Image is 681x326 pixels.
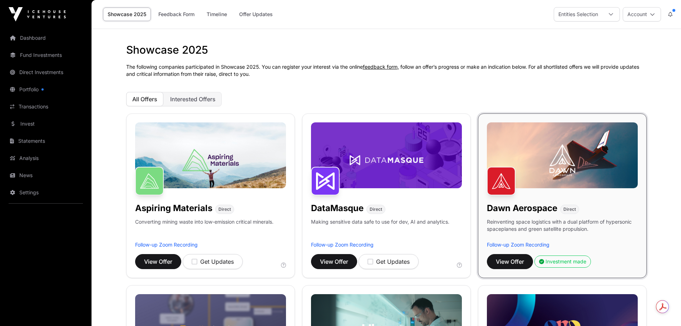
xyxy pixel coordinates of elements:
[320,257,348,266] span: View Offer
[126,43,647,56] h1: Showcase 2025
[6,133,86,149] a: Statements
[9,7,66,21] img: Icehouse Ventures Logo
[311,167,340,195] img: DataMasque
[135,254,181,269] button: View Offer
[487,242,549,248] a: Follow-up Zoom Recording
[6,99,86,115] a: Transactions
[311,218,449,241] p: Making sensitive data safe to use for dev, AI and analytics.
[170,96,216,103] span: Interested Offers
[311,203,364,214] h1: DataMasque
[563,206,576,212] span: Direct
[487,122,638,188] img: Dawn-Banner.jpg
[370,206,382,212] span: Direct
[6,64,86,80] a: Direct Investments
[144,257,172,266] span: View Offer
[645,292,681,326] iframe: Chat Widget
[534,256,591,268] button: Investment made
[6,167,86,183] a: News
[154,8,199,21] a: Feedback Form
[363,64,398,70] a: feedback form
[6,116,86,132] a: Invest
[6,185,86,200] a: Settings
[496,257,524,266] span: View Offer
[359,254,419,269] button: Get Updates
[192,257,234,266] div: Get Updates
[554,8,602,21] div: Entities Selection
[164,92,222,106] button: Interested Offers
[103,8,151,21] a: Showcase 2025
[135,122,286,188] img: Aspiring-Banner.jpg
[132,96,157,103] span: All Offers
[218,206,231,212] span: Direct
[135,242,198,248] a: Follow-up Zoom Recording
[183,254,243,269] button: Get Updates
[135,203,212,214] h1: Aspiring Materials
[311,242,374,248] a: Follow-up Zoom Recording
[135,218,273,241] p: Converting mining waste into low-emission critical minerals.
[487,254,533,269] button: View Offer
[6,150,86,166] a: Analysis
[235,8,277,21] a: Offer Updates
[202,8,232,21] a: Timeline
[487,218,638,241] p: Reinventing space logistics with a dual platform of hypersonic spaceplanes and green satellite pr...
[311,122,462,188] img: DataMasque-Banner.jpg
[6,82,86,97] a: Portfolio
[311,254,357,269] button: View Offer
[135,167,164,195] img: Aspiring Materials
[487,203,557,214] h1: Dawn Aerospace
[367,257,410,266] div: Get Updates
[487,167,515,195] img: Dawn Aerospace
[6,30,86,46] a: Dashboard
[126,63,647,78] p: The following companies participated in Showcase 2025. You can register your interest via the onl...
[623,7,661,21] button: Account
[126,92,163,106] button: All Offers
[539,258,586,265] div: Investment made
[6,47,86,63] a: Fund Investments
